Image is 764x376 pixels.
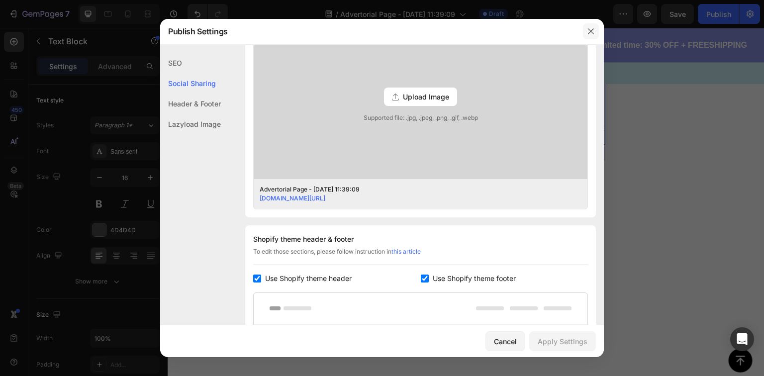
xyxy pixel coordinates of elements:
[267,10,279,19] div: 00
[316,19,328,24] p: SEC
[253,247,588,265] div: To edit those sections, please follow instruction in
[254,113,587,122] span: Supported file: .jpg, .jpeg, .png, .gif, .webp
[433,273,516,284] span: Use Shopify theme footer
[253,233,588,245] div: Shopify theme header & footer
[265,273,352,284] span: Use Shopify theme header
[160,114,221,134] div: Lazyload Image
[494,336,517,347] div: Cancel
[160,53,221,73] div: SEO
[160,134,437,168] p: The truth is, most hair loss isn't a scalp problem – it's an internal one.
[529,331,596,351] button: Apply Settings
[316,10,328,19] div: 00
[730,327,754,351] div: Open Intercom Messenger
[395,11,580,23] p: Limited time: 30% OFF + FREESHIPPING
[260,185,566,194] div: Advertorial Page - [DATE] 11:39:09
[160,94,221,114] div: Header & Footer
[292,19,302,24] p: MIN
[391,248,421,255] a: this article
[267,19,279,24] p: HRS
[17,11,200,23] p: Advertorial
[292,10,302,19] div: 00
[160,178,437,251] p: Many topical hair loss treatments fail because they only address the scalp, not the underlying in...
[160,18,578,44] div: Publish Settings
[538,336,587,347] div: Apply Settings
[260,194,325,202] a: [DOMAIN_NAME][URL]
[160,73,221,94] div: Social Sharing
[403,92,449,102] span: Upload Image
[160,2,437,116] p: The empty promises of miracle cures and the constant letdown have become an all-too-familiar burd...
[1,39,596,51] p: 🎁 LIMITED TIME - HAIR DAY SALE 🎁
[485,331,525,351] button: Cancel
